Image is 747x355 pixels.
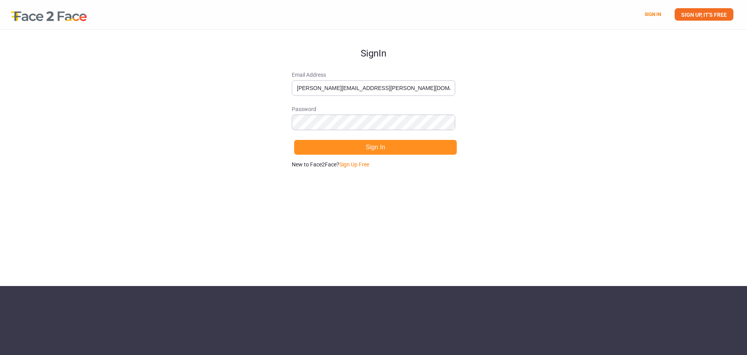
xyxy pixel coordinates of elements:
span: Password [292,105,455,113]
input: Email Address [292,80,455,96]
a: SIGN UP, IT'S FREE [675,8,733,21]
h1: Sign In [292,30,455,58]
p: New to Face2Face? [292,161,455,168]
button: Sign In [294,140,457,155]
a: SIGN IN [645,12,661,17]
input: Password [292,115,455,130]
a: Sign Up Free [339,161,369,168]
span: Email Address [292,71,455,79]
